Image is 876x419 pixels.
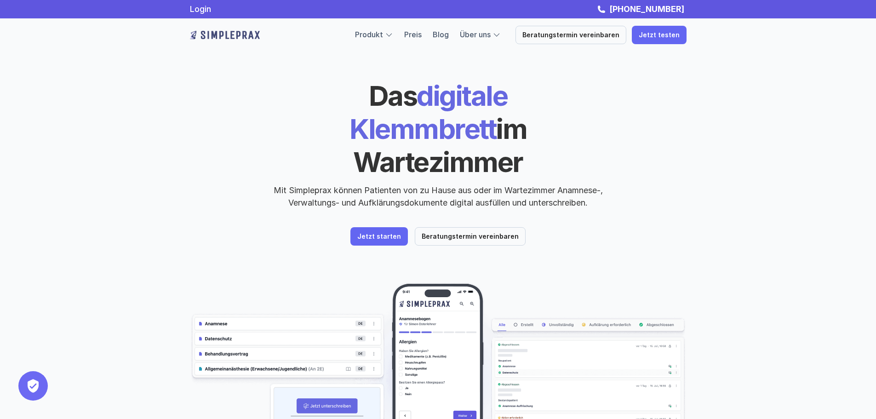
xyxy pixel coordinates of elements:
p: Beratungstermin vereinbaren [422,233,519,241]
a: Beratungstermin vereinbaren [515,26,626,44]
p: Mit Simpleprax können Patienten von zu Hause aus oder im Wartezimmer Anamnese-, Verwaltungs- und ... [266,184,611,209]
a: Jetzt starten [350,227,408,246]
a: Blog [433,30,449,39]
a: Über uns [460,30,491,39]
strong: [PHONE_NUMBER] [609,4,684,14]
a: Preis [404,30,422,39]
a: Jetzt testen [632,26,687,44]
a: Beratungstermin vereinbaren [415,227,526,246]
span: im Wartezimmer [353,112,532,178]
a: [PHONE_NUMBER] [607,4,687,14]
a: Login [190,4,211,14]
p: Jetzt starten [357,233,401,241]
p: Beratungstermin vereinbaren [522,31,619,39]
p: Jetzt testen [639,31,680,39]
a: Produkt [355,30,383,39]
h1: digitale Klemmbrett [280,79,597,178]
span: Das [369,79,417,112]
